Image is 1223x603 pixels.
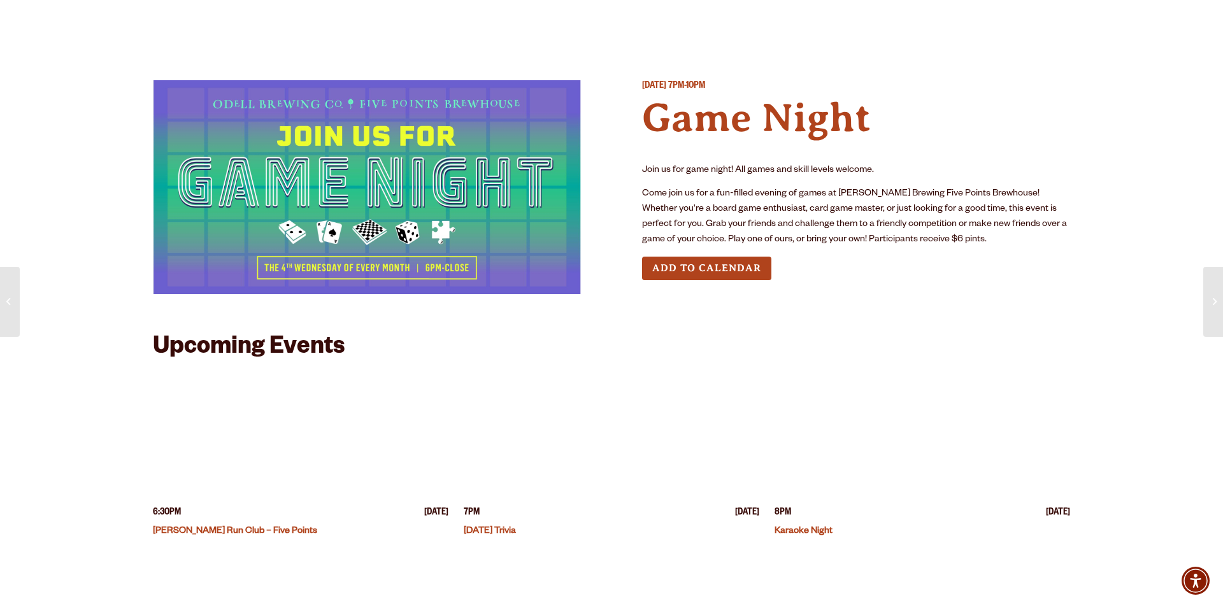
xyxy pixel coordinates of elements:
[501,8,568,37] a: Winery
[424,507,448,520] span: [DATE]
[262,8,349,37] a: Taprooms
[642,187,1070,248] p: Come join us for a fun-filled evening of games at [PERSON_NAME] Brewing Five Points Brewhouse! Wh...
[1182,567,1210,595] div: Accessibility Menu
[735,507,759,520] span: [DATE]
[642,163,1070,178] p: Join us for game night! All games and skill levels welcome.
[408,16,443,26] span: Gear
[509,16,560,26] span: Winery
[399,8,451,37] a: Gear
[153,335,345,363] h2: Upcoming Events
[464,376,759,497] a: View event details
[153,527,317,537] a: [PERSON_NAME] Run Club – Five Points
[690,8,780,37] a: Our Story
[775,507,791,520] span: 8PM
[173,16,204,26] span: Beer
[668,82,705,92] span: 7PM-10PM
[1046,507,1070,520] span: [DATE]
[775,527,833,537] a: Karaoke Night
[642,94,1070,143] h4: Game Night
[952,16,1032,26] span: Beer Finder
[642,257,771,280] button: Add to Calendar
[698,16,771,26] span: Our Story
[464,527,516,537] a: [DATE] Trivia
[153,507,181,520] span: 6:30PM
[603,8,650,37] a: Odell Home
[830,8,894,37] a: Impact
[642,82,666,92] span: [DATE]
[153,376,448,497] a: View event details
[464,507,480,520] span: 7PM
[943,8,1040,37] a: Beer Finder
[838,16,885,26] span: Impact
[271,16,341,26] span: Taprooms
[775,376,1070,497] a: View event details
[165,8,213,37] a: Beer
